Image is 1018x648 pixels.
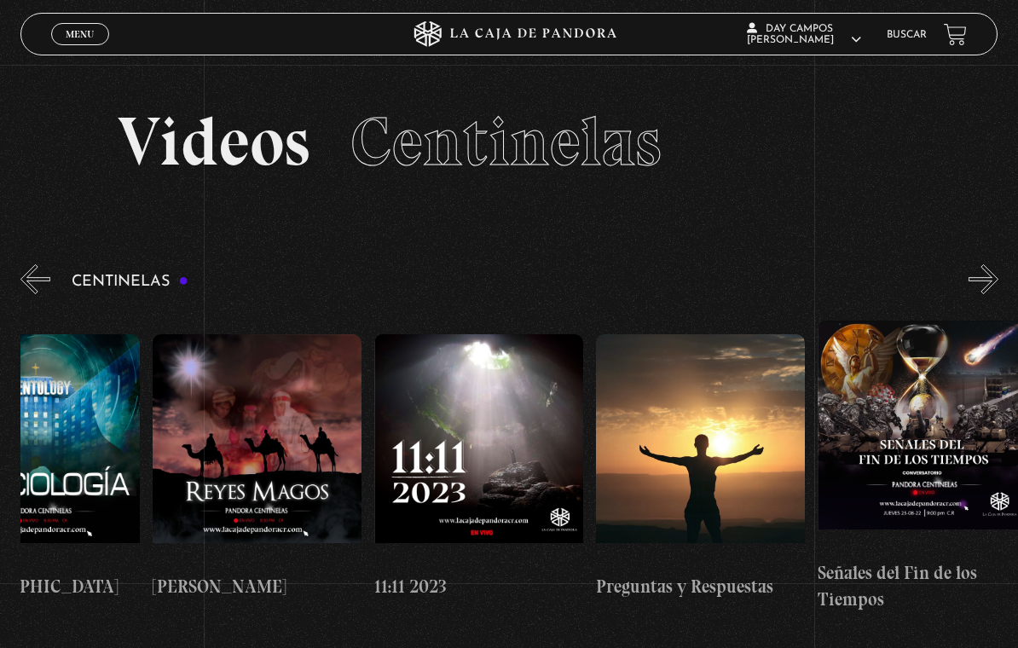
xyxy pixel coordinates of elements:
a: [PERSON_NAME] [153,307,362,627]
span: Menu [66,29,94,39]
a: Preguntas y Respuestas [596,307,805,627]
button: Previous [20,264,50,294]
button: Next [969,264,998,294]
a: 11:11 2023 [374,307,583,627]
span: Centinelas [350,101,662,182]
h4: Preguntas y Respuestas [596,573,805,600]
h4: [PERSON_NAME] [153,573,362,600]
a: Buscar [887,30,927,40]
h4: 11:11 2023 [374,573,583,600]
span: Day Campos [PERSON_NAME] [747,24,861,45]
a: View your shopping cart [944,23,967,46]
h3: Centinelas [72,274,188,290]
span: Cerrar [60,43,100,55]
h2: Videos [118,107,899,176]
